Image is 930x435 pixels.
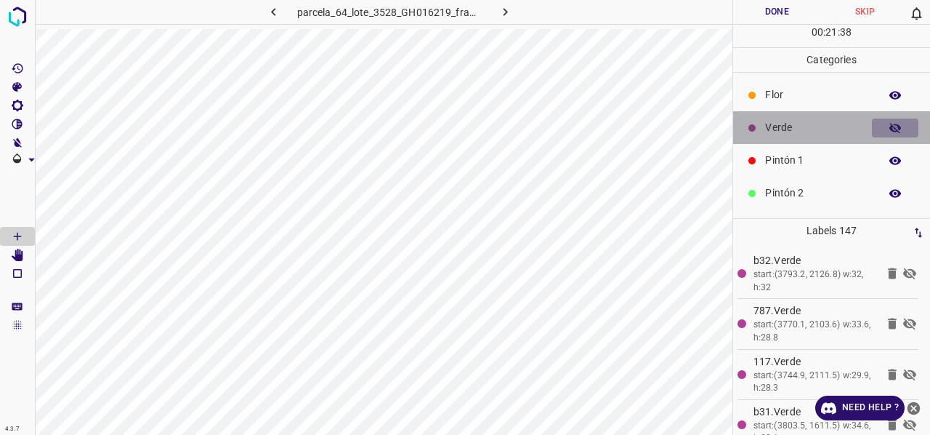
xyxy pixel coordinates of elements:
[753,404,876,420] p: b31.Verde
[733,79,930,111] div: Flor
[753,303,876,319] p: 787.Verde
[733,144,930,177] div: Pintón 1
[753,354,876,370] p: 117.Verde
[733,177,930,209] div: Pintón 2
[765,120,872,135] p: Verde
[765,153,872,168] p: Pintón 1
[297,4,482,24] h6: parcela_64_lote_3528_GH016219_frame_00121_117050.jpg
[753,370,876,395] div: start:(3744.9, 2111.5) w:29.9, h:28.3
[753,268,876,294] div: start:(3793.2, 2126.8) w:32, h:32
[1,423,23,435] div: 4.3.7
[815,396,905,420] a: Need Help ?
[840,25,852,40] p: 38
[753,253,876,268] p: b32.Verde
[812,25,852,47] div: : :
[4,4,31,30] img: logo
[765,185,872,201] p: Pintón 2
[737,219,926,243] p: Labels 147
[905,396,923,420] button: close-help
[733,111,930,144] div: Verde
[733,48,930,72] p: Categories
[733,209,930,242] div: Pintón 3
[765,87,872,103] p: Flor
[825,25,837,40] p: 21
[812,25,823,40] p: 00
[753,319,876,344] div: start:(3770.1, 2103.6) w:33.6, h:28.8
